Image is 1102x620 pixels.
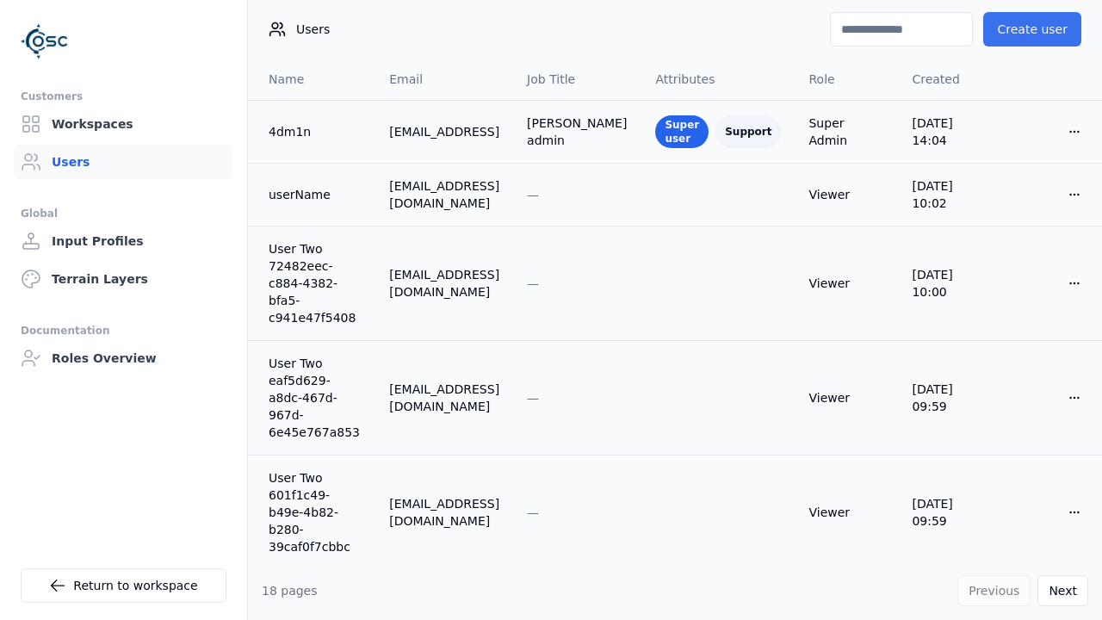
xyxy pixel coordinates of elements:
[527,276,539,290] span: —
[296,21,330,38] span: Users
[389,266,499,301] div: [EMAIL_ADDRESS][DOMAIN_NAME]
[808,275,884,292] div: Viewer
[1037,575,1088,606] button: Next
[248,59,375,100] th: Name
[14,341,233,375] a: Roles Overview
[527,115,628,149] div: [PERSON_NAME] admin
[912,381,990,415] div: [DATE] 09:59
[21,568,226,603] a: Return to workspace
[389,381,499,415] div: [EMAIL_ADDRESS][DOMAIN_NAME]
[912,115,990,149] div: [DATE] 14:04
[808,186,884,203] div: Viewer
[527,505,539,519] span: —
[375,59,513,100] th: Email
[527,188,539,201] span: —
[14,107,233,141] a: Workspaces
[808,504,884,521] div: Viewer
[513,59,641,100] th: Job Title
[14,224,233,258] a: Input Profiles
[389,123,499,140] div: [EMAIL_ADDRESS]
[983,12,1081,46] button: Create user
[269,123,362,140] a: 4dm1n
[655,115,709,148] div: Super user
[14,262,233,296] a: Terrain Layers
[808,115,884,149] div: Super Admin
[808,389,884,406] div: Viewer
[912,266,990,301] div: [DATE] 10:00
[14,145,233,179] a: Users
[269,186,362,203] a: userName
[21,320,226,341] div: Documentation
[912,177,990,212] div: [DATE] 10:02
[912,495,990,530] div: [DATE] 09:59
[389,177,499,212] div: [EMAIL_ADDRESS][DOMAIN_NAME]
[21,17,69,65] img: Logo
[641,59,795,100] th: Attributes
[527,391,539,405] span: —
[269,240,362,326] a: User Two 72482eec-c884-4382-bfa5-c941e47f5408
[269,469,362,555] a: User Two 601f1c49-b49e-4b82-b280-39caf0f7cbbc
[21,203,226,224] div: Global
[389,495,499,530] div: [EMAIL_ADDRESS][DOMAIN_NAME]
[269,355,362,441] a: User Two eaf5d629-a8dc-467d-967d-6e45e767a853
[715,115,781,148] div: Support
[795,59,898,100] th: Role
[21,86,226,107] div: Customers
[898,59,1004,100] th: Created
[262,584,318,598] span: 18 pages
